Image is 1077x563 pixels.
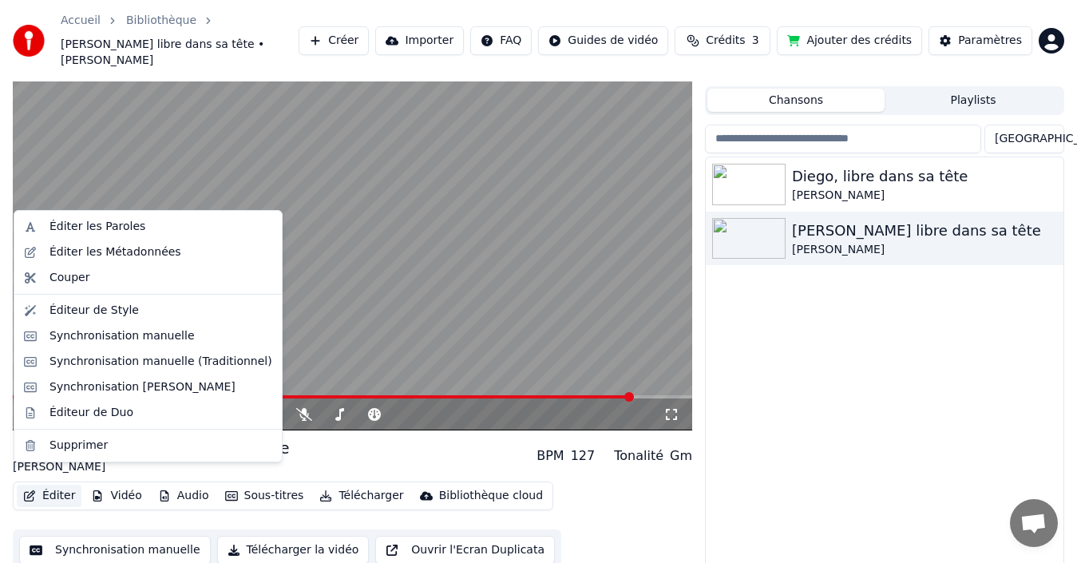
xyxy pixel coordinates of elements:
div: [PERSON_NAME] [13,459,289,475]
div: Gm [670,446,692,466]
div: Éditer les Paroles [49,219,145,235]
div: Synchronisation [PERSON_NAME] [49,379,236,395]
button: Télécharger [313,485,410,507]
div: Diego, libre dans sa tête [792,165,1057,188]
button: Guides de vidéo [538,26,668,55]
button: Chansons [707,89,885,112]
div: Synchronisation manuelle (Traditionnel) [49,354,272,370]
div: Supprimer [49,438,108,454]
button: Vidéo [85,485,148,507]
button: Audio [152,485,216,507]
button: Playlists [885,89,1062,112]
button: Crédits3 [675,26,770,55]
button: Éditer [17,485,81,507]
div: Paramètres [958,33,1022,49]
div: Bibliothèque cloud [439,488,543,504]
div: [PERSON_NAME] [792,242,1057,258]
span: [PERSON_NAME] libre dans sa tête • [PERSON_NAME] [61,37,299,69]
a: Bibliothèque [126,13,196,29]
button: Créer [299,26,369,55]
img: youka [13,25,45,57]
div: BPM [537,446,564,466]
div: Tonalité [614,446,663,466]
div: Éditeur de Style [49,303,139,319]
button: FAQ [470,26,532,55]
button: Ajouter des crédits [777,26,922,55]
div: [PERSON_NAME] [792,188,1057,204]
div: 127 [571,446,596,466]
button: Paramètres [929,26,1032,55]
div: [PERSON_NAME] libre dans sa tête [792,220,1057,242]
button: Importer [375,26,464,55]
button: Sous-titres [219,485,311,507]
nav: breadcrumb [61,13,299,69]
div: Synchronisation manuelle [49,328,195,344]
div: Couper [49,270,89,286]
div: Éditeur de Duo [49,405,133,421]
a: Accueil [61,13,101,29]
a: Ouvrir le chat [1010,499,1058,547]
span: 3 [752,33,759,49]
div: Éditer les Métadonnées [49,244,181,260]
span: Crédits [706,33,745,49]
div: [PERSON_NAME] libre dans sa tête [13,437,289,459]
